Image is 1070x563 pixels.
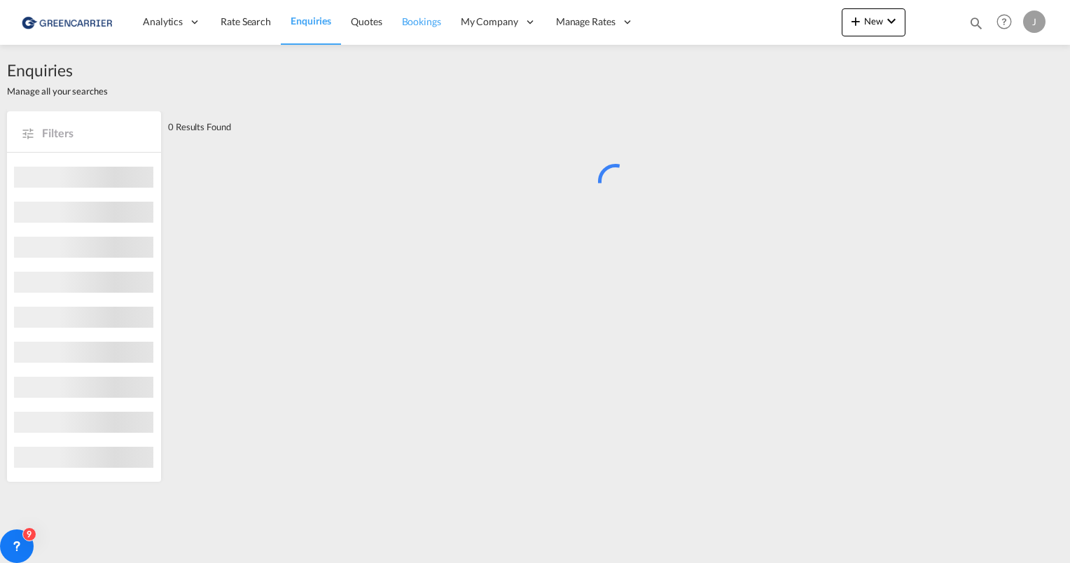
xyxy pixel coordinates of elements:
[143,15,183,29] span: Analytics
[221,15,271,27] span: Rate Search
[291,15,331,27] span: Enquiries
[42,125,147,141] span: Filters
[402,15,441,27] span: Bookings
[847,13,864,29] md-icon: icon-plus 400-fg
[7,85,108,97] span: Manage all your searches
[461,15,518,29] span: My Company
[992,10,1016,34] span: Help
[21,6,116,38] img: 1378a7308afe11ef83610d9e779c6b34.png
[968,15,984,31] md-icon: icon-magnify
[7,59,108,81] span: Enquiries
[351,15,382,27] span: Quotes
[556,15,616,29] span: Manage Rates
[992,10,1023,35] div: Help
[842,8,905,36] button: icon-plus 400-fgNewicon-chevron-down
[1023,11,1045,33] div: J
[968,15,984,36] div: icon-magnify
[883,13,900,29] md-icon: icon-chevron-down
[168,111,231,142] div: 0 Results Found
[847,15,900,27] span: New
